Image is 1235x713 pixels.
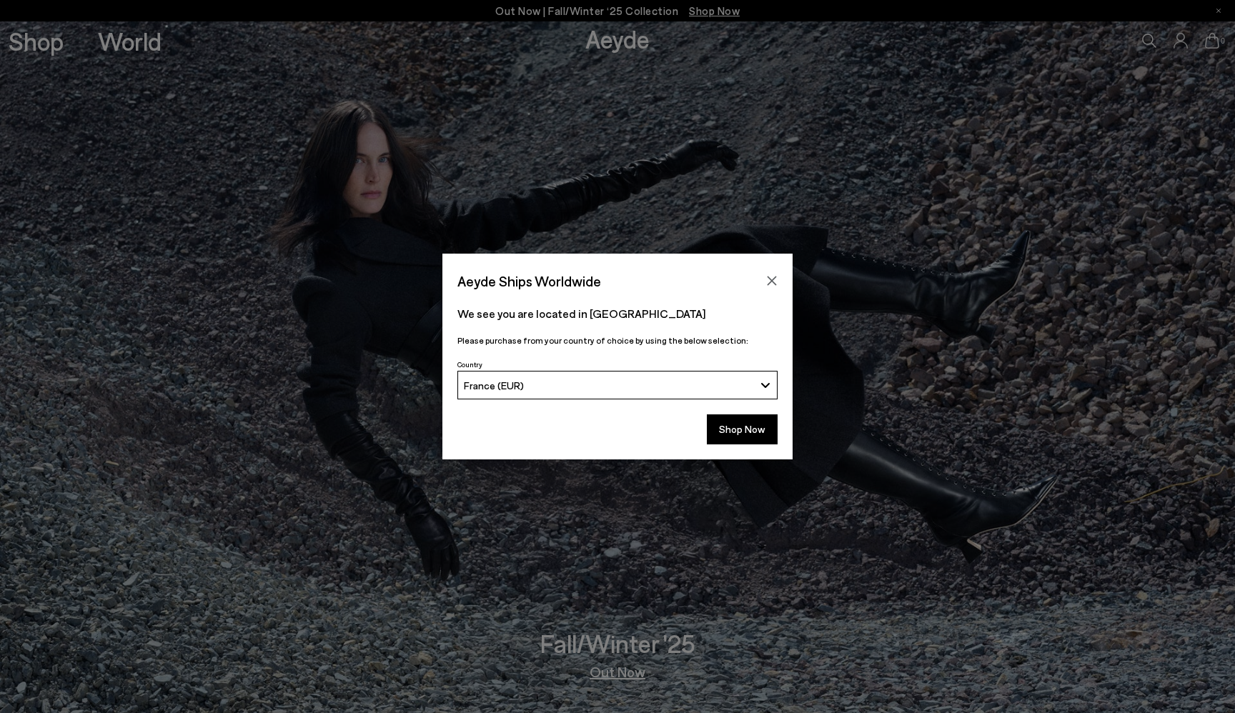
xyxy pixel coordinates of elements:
span: Aeyde Ships Worldwide [457,269,601,294]
button: Shop Now [707,414,778,444]
span: Country [457,360,482,369]
p: Please purchase from your country of choice by using the below selection: [457,334,778,347]
span: France (EUR) [464,379,524,392]
button: Close [761,270,783,291]
p: We see you are located in [GEOGRAPHIC_DATA] [457,305,778,322]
